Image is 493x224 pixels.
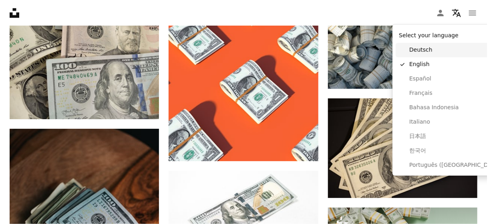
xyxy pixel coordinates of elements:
button: Menu [465,5,481,21]
button: Language [449,5,465,21]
